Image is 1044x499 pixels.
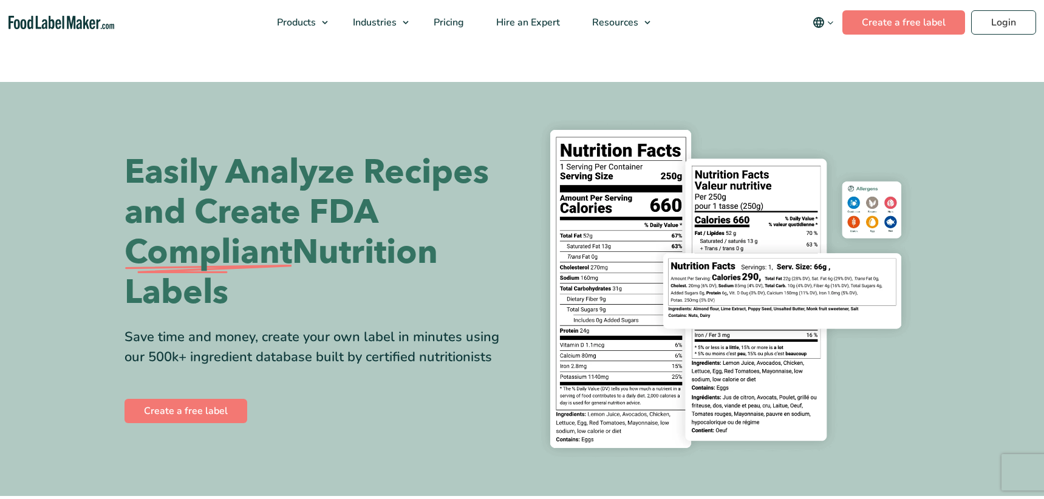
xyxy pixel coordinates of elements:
[971,10,1036,35] a: Login
[589,16,640,29] span: Resources
[349,16,398,29] span: Industries
[125,399,247,423] a: Create a free label
[430,16,465,29] span: Pricing
[125,327,513,367] div: Save time and money, create your own label in minutes using our 500k+ ingredient database built b...
[125,152,513,313] h1: Easily Analyze Recipes and Create FDA Nutrition Labels
[125,233,292,273] span: Compliant
[493,16,561,29] span: Hire an Expert
[842,10,965,35] a: Create a free label
[273,16,317,29] span: Products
